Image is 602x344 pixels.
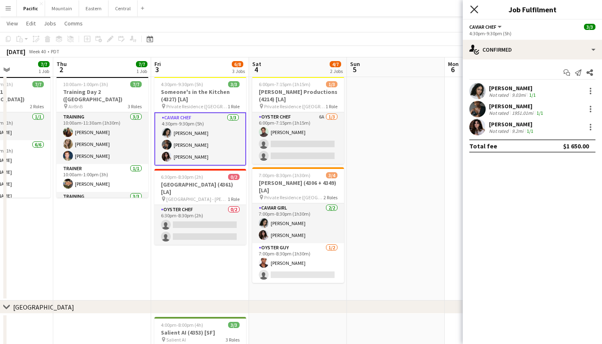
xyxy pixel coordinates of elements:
span: 3/3 [228,322,240,328]
app-skills-label: 1/1 [527,128,533,134]
div: [PERSON_NAME] [489,121,535,128]
span: Comms [64,20,83,27]
div: Total fee [469,142,497,150]
span: Thu [57,60,67,68]
h3: Someone's in the Kitchen (4327) [LA] [154,88,246,103]
div: [PERSON_NAME] [489,103,545,110]
div: $1 650.00 [563,142,589,150]
span: 10:00am-1:00pm (3h) [63,81,108,87]
app-job-card: 7:00pm-8:30pm (1h30m)3/4[PERSON_NAME] (4306 + 4349) [LA] Private Residence ([GEOGRAPHIC_DATA], [G... [252,167,344,283]
app-job-card: 4:30pm-9:30pm (5h)3/3Someone's in the Kitchen (4327) [LA] Private Residence ([GEOGRAPHIC_DATA], [... [154,76,246,166]
app-job-card: 10:00am-1:00pm (3h)7/7Training Day 2 ([GEOGRAPHIC_DATA]) AirBnB3 RolesTraining3/310:00am-11:30am ... [57,76,148,198]
span: 3 Roles [128,103,142,109]
button: Caviar Chef [469,24,503,30]
span: Private Residence ([GEOGRAPHIC_DATA], [GEOGRAPHIC_DATA]) [264,103,326,109]
span: 7/7 [38,61,50,67]
div: 4:30pm-9:30pm (5h) [469,30,595,36]
span: Jobs [44,20,56,27]
app-card-role: Oyster Chef0/26:30pm-8:30pm (2h) [154,205,246,245]
span: Private Residence ([GEOGRAPHIC_DATA], [GEOGRAPHIC_DATA]) [166,103,228,109]
div: 9.2mi [510,128,525,134]
span: 4 [251,65,261,74]
span: Fri [154,60,161,68]
span: Edit [26,20,36,27]
span: Mon [448,60,459,68]
span: 2 Roles [30,103,44,109]
span: 1 Role [228,103,240,109]
h3: Training Day 2 ([GEOGRAPHIC_DATA]) [57,88,148,103]
h3: [PERSON_NAME] (4306 + 4349) [LA] [252,179,344,194]
app-job-card: 6:00pm-7:15pm (1h15m)1/3[PERSON_NAME] Productions (4214) [LA] Private Residence ([GEOGRAPHIC_DATA... [252,76,344,164]
button: Mountain [45,0,79,16]
span: 3 [153,65,161,74]
app-card-role: Caviar Chef3/34:30pm-9:30pm (5h)[PERSON_NAME][PERSON_NAME][PERSON_NAME] [154,112,246,166]
div: 3 Jobs [232,68,245,74]
span: Sat [252,60,261,68]
h3: [GEOGRAPHIC_DATA] (4361) [LA] [154,181,246,196]
span: 3/3 [584,24,595,30]
app-card-role: Oyster Chef6A1/36:00pm-7:15pm (1h15m)[PERSON_NAME] [252,112,344,164]
span: 6 [447,65,459,74]
app-card-role: Training3/3 [57,192,148,244]
span: 2 Roles [324,194,337,200]
span: Sun [350,60,360,68]
span: 6:00pm-7:15pm (1h15m) [259,81,310,87]
span: 1 Role [326,103,337,109]
span: 7/7 [130,81,142,87]
span: Private Residence ([GEOGRAPHIC_DATA], [GEOGRAPHIC_DATA]) [264,194,324,200]
span: 7/7 [136,61,147,67]
div: 2 Jobs [330,68,343,74]
a: View [3,18,21,29]
div: 1951.01mi [510,110,535,116]
div: 9.03mi [510,92,527,98]
app-skills-label: 1/1 [529,92,536,98]
div: [DATE] [7,48,25,56]
span: 1/3 [326,81,337,87]
div: Confirmed [463,40,602,59]
span: Salient AI [166,337,186,343]
a: Comms [61,18,86,29]
app-card-role: Caviar Girl2/27:00pm-8:30pm (1h30m)[PERSON_NAME][PERSON_NAME] [252,203,344,243]
a: Jobs [41,18,59,29]
span: 1 Role [228,196,240,202]
h3: Job Fulfilment [463,4,602,15]
span: 5 [349,65,360,74]
span: AirBnB [68,103,83,109]
span: 4/7 [330,61,341,67]
div: PDT [51,48,59,55]
span: 0/2 [228,174,240,180]
span: Week 40 [27,48,48,55]
app-skills-label: 1/1 [536,110,543,116]
span: 6:30pm-8:30pm (2h) [161,174,203,180]
div: [GEOGRAPHIC_DATA] [13,303,74,311]
div: 1 Job [136,68,147,74]
span: 4:30pm-9:30pm (5h) [161,81,203,87]
span: [GEOGRAPHIC_DATA] - [PERSON_NAME][GEOGRAPHIC_DATA] ([GEOGRAPHIC_DATA], [GEOGRAPHIC_DATA]) [166,196,228,202]
app-job-card: 6:30pm-8:30pm (2h)0/2[GEOGRAPHIC_DATA] (4361) [LA] [GEOGRAPHIC_DATA] - [PERSON_NAME][GEOGRAPHIC_D... [154,169,246,245]
app-card-role: Oyster Guy1/27:00pm-8:30pm (1h30m)[PERSON_NAME] [252,243,344,283]
h3: Salient AI (4353) [SF] [154,329,246,336]
span: 3 Roles [226,337,240,343]
button: Central [109,0,138,16]
button: Pacific [17,0,45,16]
div: Not rated [489,128,510,134]
span: View [7,20,18,27]
span: 6/8 [232,61,243,67]
span: 3/4 [326,172,337,178]
span: 7:00pm-8:30pm (1h30m) [259,172,310,178]
div: Not rated [489,110,510,116]
div: [PERSON_NAME] [489,84,537,92]
div: 1 Job [38,68,49,74]
span: Caviar Chef [469,24,496,30]
h3: [PERSON_NAME] Productions (4214) [LA] [252,88,344,103]
span: 4:00pm-8:00pm (4h) [161,322,203,328]
a: Edit [23,18,39,29]
app-card-role: Training3/310:00am-11:30am (1h30m)[PERSON_NAME][PERSON_NAME][PERSON_NAME] [57,112,148,164]
span: 3/3 [228,81,240,87]
button: Eastern [79,0,109,16]
span: 7/7 [32,81,44,87]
